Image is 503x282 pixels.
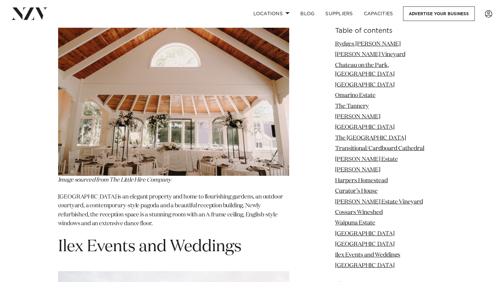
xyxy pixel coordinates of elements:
[335,178,388,184] a: Harpers Homestead
[335,220,375,226] a: Waipuna Estate
[335,135,406,141] a: The [GEOGRAPHIC_DATA]
[335,82,395,88] a: [GEOGRAPHIC_DATA]
[58,177,171,183] span: Image sourced from The Little Hire Company
[358,6,399,21] a: Capacities
[335,263,395,268] a: [GEOGRAPHIC_DATA]
[335,210,383,215] a: Cossars Wineshed
[295,6,320,21] a: BLOG
[248,6,295,21] a: Locations
[11,7,48,20] img: nzv-logo.png
[320,6,358,21] a: SUPPLIERS
[335,252,400,258] a: Ilex Events and Weddings
[335,114,380,120] a: [PERSON_NAME]
[335,41,401,47] a: Rydges [PERSON_NAME]
[58,239,242,255] span: Ilex Events and Weddings
[335,125,395,131] a: [GEOGRAPHIC_DATA]
[335,93,376,98] a: Omarino Estate
[335,167,380,173] a: [PERSON_NAME]
[335,231,395,237] a: [GEOGRAPHIC_DATA]
[335,241,395,247] a: [GEOGRAPHIC_DATA]
[335,146,424,151] a: Transitional/Cardboard Cathedral
[58,193,289,228] p: [GEOGRAPHIC_DATA] is an elegant property and home to flourishing gardens, an outdoor courtyard, a...
[335,52,405,57] a: [PERSON_NAME] Vineyard
[403,6,475,21] a: Advertise your business
[335,27,445,34] h6: Table of contents
[335,63,395,77] a: Chateau on the Park, [GEOGRAPHIC_DATA]
[335,199,423,205] a: [PERSON_NAME] Estate Vineyard
[335,103,369,109] a: The Tannery
[335,188,378,194] a: Curator’s House
[335,157,398,162] a: [PERSON_NAME] Estate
